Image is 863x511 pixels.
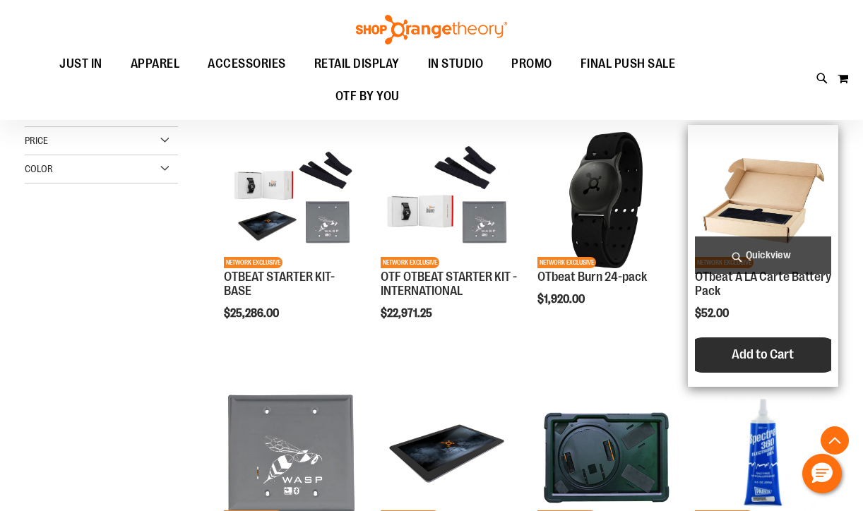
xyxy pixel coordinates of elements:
button: Add to Cart [685,337,840,373]
a: Product image for OTbeat A LA Carte Battery PackNETWORK EXCLUSIVE [695,132,831,270]
a: OTbeat A LA Carte Battery Pack [695,270,831,298]
button: Back To Top [821,426,849,455]
a: APPAREL [117,48,194,80]
a: ACCESSORIES [194,48,300,80]
span: $22,971.25 [381,307,434,320]
a: OTF OTBEAT STARTER KIT - INTERNATIONAL [381,270,517,298]
span: IN STUDIO [428,48,484,80]
a: OTF OTBEAT STARTER KIT - INTERNATIONALNETWORK EXCLUSIVE [381,132,517,270]
div: product [217,125,367,356]
a: Quickview [695,236,831,274]
img: OTF OTBEAT STARTER KIT - INTERNATIONAL [381,132,517,268]
span: $1,920.00 [537,293,587,306]
span: NETWORK EXCLUSIVE [224,257,282,268]
img: OTBEAT STARTER KIT- BASE [224,132,360,268]
span: $52.00 [695,307,731,320]
span: Add to Cart [732,347,794,362]
span: APPAREL [131,48,180,80]
span: NETWORK EXCLUSIVE [381,257,439,268]
span: FINAL PUSH SALE [581,48,676,80]
div: product [374,125,524,356]
div: product [530,125,681,342]
span: JUST IN [59,48,102,80]
img: Product image for OTbeat A LA Carte Battery Pack [695,132,831,268]
button: Hello, have a question? Let’s chat. [802,454,842,493]
span: PROMO [511,48,552,80]
a: OTBEAT STARTER KIT- BASE [224,270,335,298]
a: FINAL PUSH SALE [566,48,690,80]
img: Shop Orangetheory [354,15,509,44]
span: Price [25,135,48,146]
a: OTF BY YOU [321,80,414,113]
a: OTBEAT STARTER KIT- BASENETWORK EXCLUSIVE [224,132,360,270]
a: IN STUDIO [414,48,498,80]
span: OTF BY YOU [335,80,400,112]
span: Color [25,163,53,174]
div: product [688,125,838,387]
a: OTbeat Burn 24-packNETWORK EXCLUSIVE [537,132,674,270]
span: RETAIL DISPLAY [314,48,400,80]
a: RETAIL DISPLAY [300,48,414,80]
span: $25,286.00 [224,307,281,320]
span: ACCESSORIES [208,48,286,80]
span: NETWORK EXCLUSIVE [537,257,596,268]
a: JUST IN [45,48,117,80]
a: PROMO [497,48,566,80]
img: OTbeat Burn 24-pack [537,132,674,268]
a: OTbeat Burn 24-pack [537,270,647,284]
